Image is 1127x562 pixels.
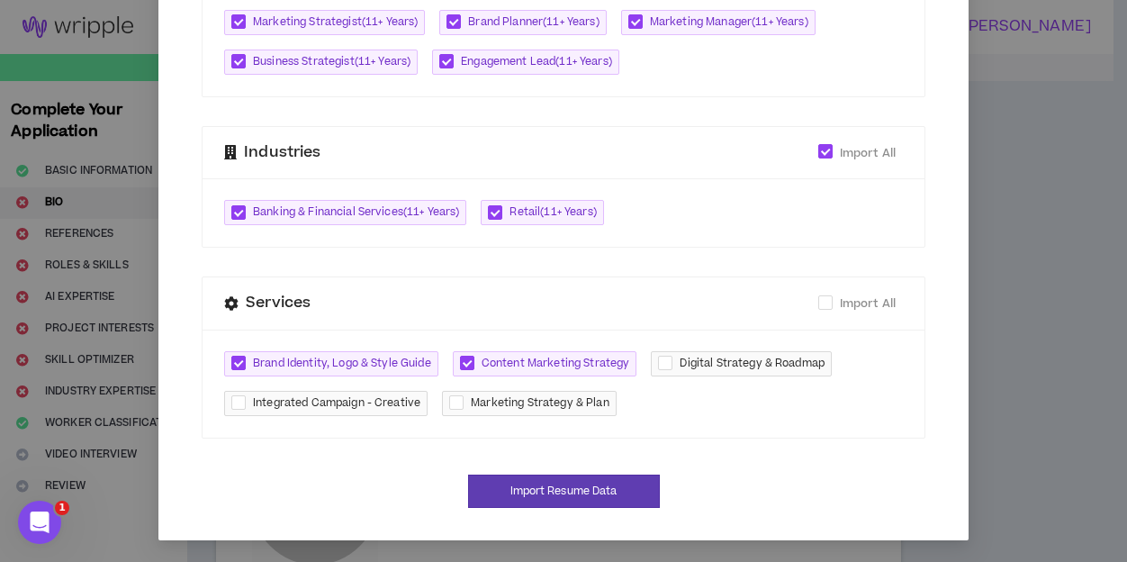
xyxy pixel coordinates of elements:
[253,355,431,373] span: Brand Identity, Logo & Style Guide
[253,394,420,412] span: Integrated Campaign - Creative
[650,14,808,32] span: Marketing Manager ( 11+ Years )
[680,355,825,373] span: Digital Strategy & Roadmap
[253,204,459,222] span: Banking & Financial Services ( 11+ Years )
[471,394,609,412] span: Marketing Strategy & Plan
[55,501,69,515] span: 1
[461,53,612,71] span: Engagement Lead ( 11+ Years )
[246,292,311,315] span: Services
[509,204,596,222] span: Retail ( 11+ Years )
[840,145,896,161] span: Import All
[244,141,320,165] span: Industries
[18,501,61,544] iframe: Intercom live chat
[468,14,599,32] span: Brand Planner ( 11+ Years )
[482,355,630,373] span: Content Marketing Strategy
[253,14,418,32] span: Marketing Strategist ( 11+ Years )
[468,475,660,508] button: Import Resume Data
[253,53,410,71] span: Business Strategist ( 11+ Years )
[840,295,896,312] span: Import All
